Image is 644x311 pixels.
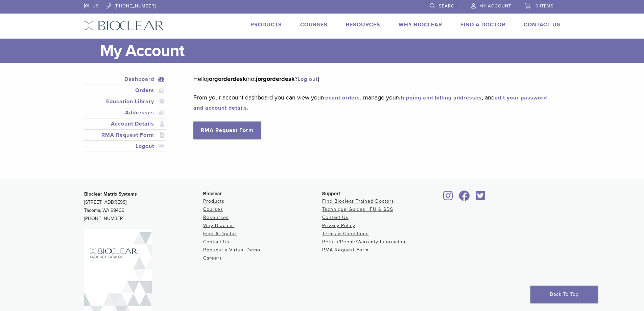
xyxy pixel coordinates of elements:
[84,74,166,160] nav: Account pages
[297,76,318,83] a: Log out
[85,131,165,139] a: RMA Request Form
[85,97,165,106] a: Education Library
[100,39,560,63] h1: My Account
[300,21,328,28] a: Courses
[203,255,222,261] a: Careers
[84,190,203,223] p: [STREET_ADDRESS] Tacoma, WA 98409 [PHONE_NUMBER]
[203,239,230,245] a: Contact Us
[439,3,458,9] span: Search
[322,198,394,204] a: Find Bioclear Trained Doctors
[193,92,550,113] p: From your account dashboard you can view your , manage your , and .
[479,3,511,9] span: My Account
[399,21,442,28] a: Why Bioclear
[85,75,165,83] a: Dashboard
[322,215,349,220] a: Contact Us
[85,120,165,128] a: Account Details
[193,121,261,139] a: RMA Request Form
[251,21,282,28] a: Products
[322,223,355,228] a: Privacy Policy
[441,195,455,201] a: Bioclear
[207,75,246,83] strong: jorgorderdesk
[535,3,554,9] span: 0 items
[322,206,393,212] a: Technique Guides, IFU & SDS
[530,286,598,303] a: Back To Top
[203,215,229,220] a: Resources
[256,75,295,83] strong: jorgorderdesk
[322,231,369,237] a: Terms & Conditions
[203,247,260,253] a: Request a Virtual Demo
[524,21,560,28] a: Contact Us
[84,191,137,197] strong: Bioclear Matrix Systems
[323,94,360,101] a: recent orders
[322,247,368,253] a: RMA Request Form
[203,206,223,212] a: Courses
[85,142,165,150] a: Logout
[322,239,407,245] a: Return/Repair/Warranty Information
[84,21,164,30] img: Bioclear
[85,86,165,94] a: Orders
[460,21,505,28] a: Find A Doctor
[398,94,482,101] a: shipping and billing addresses
[203,198,224,204] a: Products
[322,191,340,196] span: Support
[85,109,165,117] a: Addresses
[193,74,550,84] p: Hello (not ? )
[203,191,222,196] span: Bioclear
[203,231,237,237] a: Find A Doctor
[346,21,380,28] a: Resources
[457,195,472,201] a: Bioclear
[474,195,488,201] a: Bioclear
[203,223,235,228] a: Why Bioclear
